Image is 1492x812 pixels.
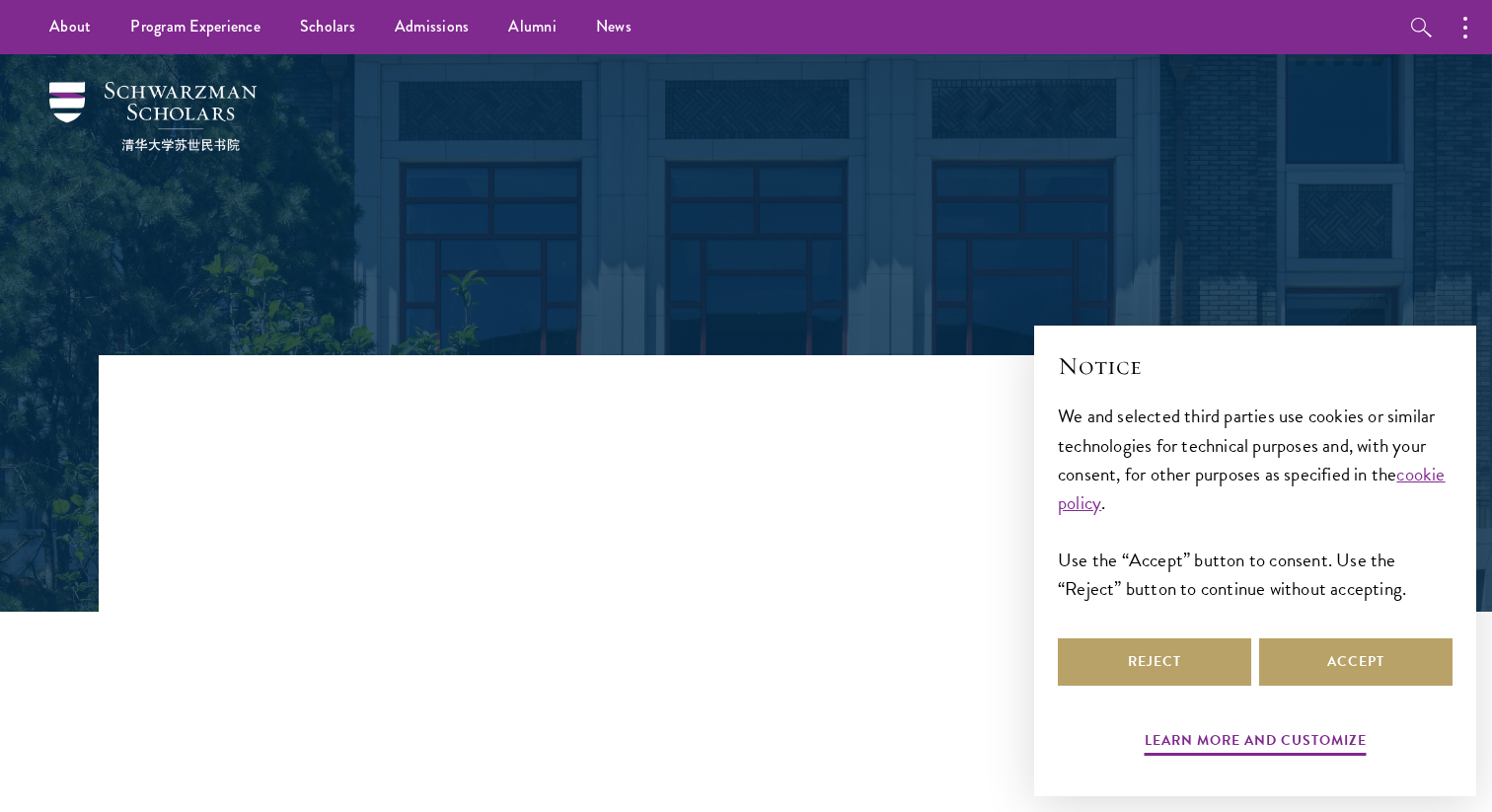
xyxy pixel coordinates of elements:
[1058,638,1251,686] button: Reject
[1259,638,1453,686] button: Accept
[1058,349,1453,383] h2: Notice
[1058,460,1446,517] a: cookie policy
[49,82,257,151] img: Schwarzman Scholars
[1145,728,1367,759] button: Learn more and customize
[1058,402,1453,602] div: We and selected third parties use cookies or similar technologies for technical purposes and, wit...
